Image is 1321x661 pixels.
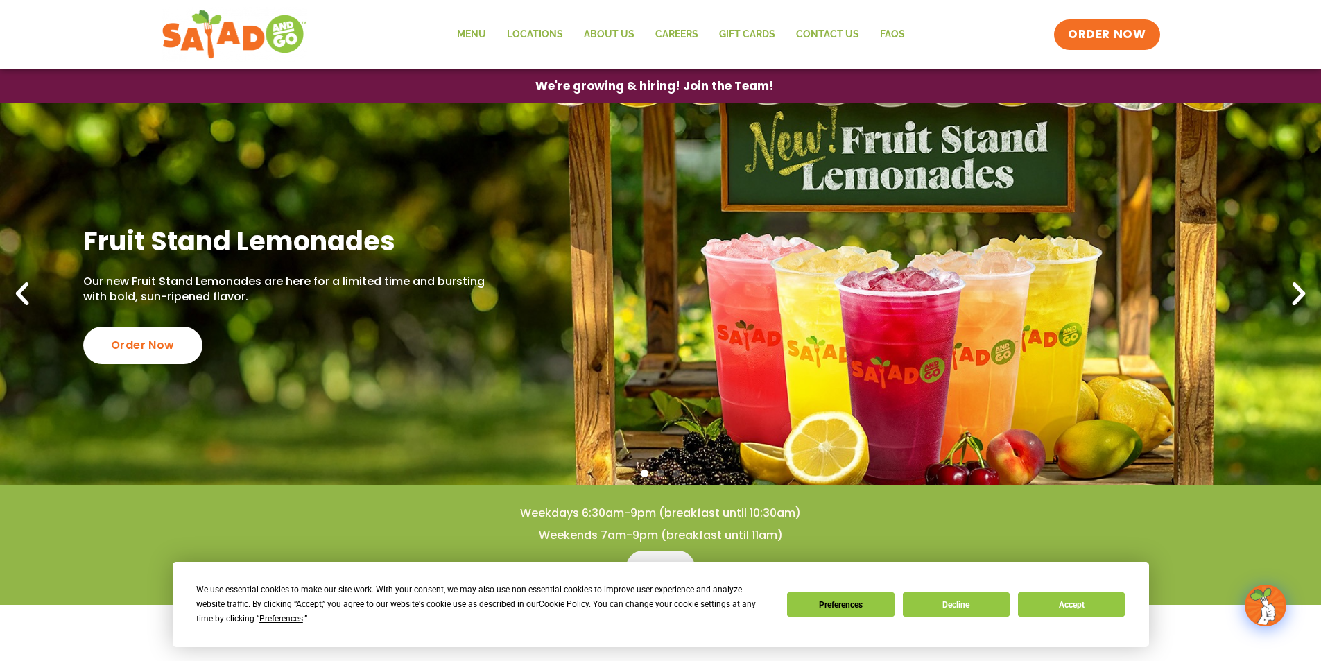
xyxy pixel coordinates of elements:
span: Cookie Policy [539,599,589,609]
span: Menu [643,559,678,576]
span: Go to slide 2 [657,470,664,477]
a: Menu [447,19,497,51]
span: ORDER NOW [1068,26,1146,43]
div: Cookie Consent Prompt [173,562,1149,647]
p: Our new Fruit Stand Lemonades are here for a limited time and bursting with bold, sun-ripened fla... [83,274,492,305]
a: ORDER NOW [1054,19,1159,50]
span: Go to slide 1 [641,470,648,477]
a: FAQs [870,19,915,51]
a: Contact Us [786,19,870,51]
span: Preferences [259,614,303,624]
nav: Menu [447,19,915,51]
a: Locations [497,19,573,51]
a: We're growing & hiring! Join the Team! [515,70,795,103]
div: We use essential cookies to make our site work. With your consent, we may also use non-essential ... [196,583,770,626]
img: new-SAG-logo-768×292 [162,7,308,62]
h2: Fruit Stand Lemonades [83,224,492,258]
img: wpChatIcon [1246,586,1285,625]
a: Careers [645,19,709,51]
button: Preferences [787,592,894,617]
button: Accept [1018,592,1125,617]
div: Previous slide [7,279,37,309]
div: Order Now [83,327,202,364]
span: Go to slide 3 [673,470,680,477]
a: Menu [626,551,695,584]
span: We're growing & hiring! Join the Team! [535,80,774,92]
div: Next slide [1284,279,1314,309]
a: GIFT CARDS [709,19,786,51]
h4: Weekends 7am-9pm (breakfast until 11am) [28,528,1293,543]
a: About Us [573,19,645,51]
h4: Weekdays 6:30am-9pm (breakfast until 10:30am) [28,506,1293,521]
button: Decline [903,592,1010,617]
